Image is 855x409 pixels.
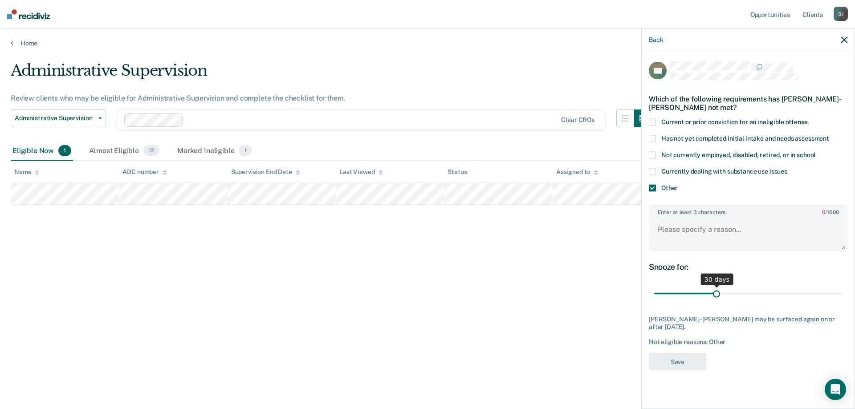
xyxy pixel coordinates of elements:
[649,316,847,331] div: [PERSON_NAME]- [PERSON_NAME] may be surfaced again on or after [DATE].
[650,206,847,215] label: Enter at least 3 characters
[649,352,706,371] button: Save
[825,379,846,400] div: Open Intercom Messenger
[561,116,594,124] div: Clear CROs
[11,61,652,87] div: Administrative Supervision
[175,142,254,161] div: Marked Ineligible
[122,168,167,176] div: ADC number
[11,142,73,161] div: Eligible Now
[834,7,848,21] div: S J
[649,262,847,271] div: Snooze for:
[58,145,71,157] span: 1
[661,184,678,191] span: Other
[11,94,652,102] div: Review clients who may be eligible for Administrative Supervision and complete the checklist for ...
[661,151,815,158] span: Not currently employed, disabled, retired, or in school
[239,145,252,157] span: 1
[11,39,844,47] a: Home
[649,36,663,43] button: Back
[649,338,847,345] div: Not eligible reasons: Other
[701,273,733,285] div: 30 days
[661,135,829,142] span: Has not yet completed initial intake and needs assessment
[661,168,787,175] span: Currently dealing with substance use issues
[822,209,825,215] span: 0
[231,168,300,176] div: Supervision End Date
[14,168,39,176] div: Name
[661,118,808,126] span: Current or prior conviction for an ineligible offense
[339,168,383,176] div: Last Viewed
[7,9,50,19] img: Recidiviz
[15,114,95,122] span: Administrative Supervision
[143,145,159,157] span: 12
[448,168,467,176] div: Status
[556,168,598,176] div: Assigned to
[649,87,847,118] div: Which of the following requirements has [PERSON_NAME]- [PERSON_NAME] not met?
[87,142,161,161] div: Almost Eligible
[822,209,839,215] span: / 1600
